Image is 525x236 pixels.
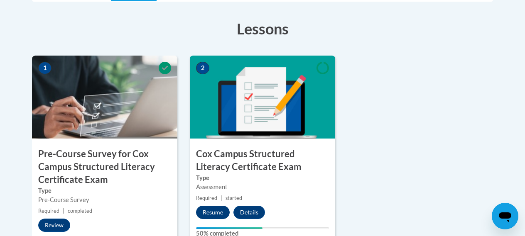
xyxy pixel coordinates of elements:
div: Your progress [196,227,262,229]
iframe: Button to launch messaging window [492,203,518,229]
img: Course Image [190,56,335,139]
span: | [63,208,64,214]
img: Course Image [32,56,177,139]
h3: Cox Campus Structured Literacy Certificate Exam [190,148,335,173]
label: Type [38,186,171,195]
button: Details [233,206,265,219]
span: completed [68,208,92,214]
span: 1 [38,62,52,74]
span: Required [196,195,217,201]
h3: Pre-Course Survey for Cox Campus Structured Literacy Certificate Exam [32,148,177,186]
h3: Lessons [32,18,493,39]
span: started [226,195,242,201]
div: Pre-Course Survey [38,195,171,204]
label: Type [196,173,329,182]
span: Required [38,208,59,214]
span: 2 [196,62,209,74]
span: | [221,195,222,201]
button: Resume [196,206,230,219]
button: Review [38,219,70,232]
div: Assessment [196,182,329,192]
